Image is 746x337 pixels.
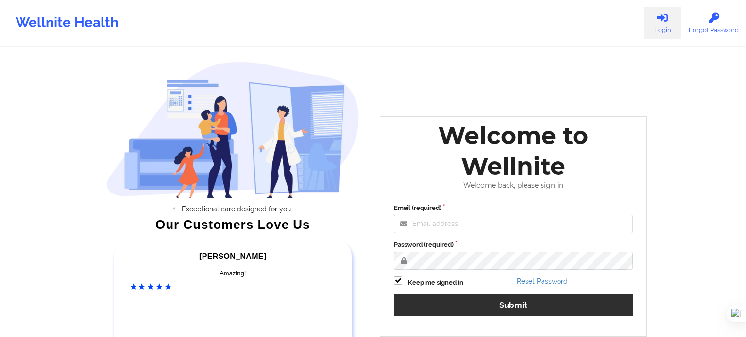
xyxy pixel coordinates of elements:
li: Exceptional care designed for you. [115,205,359,213]
img: wellnite-auth-hero_200.c722682e.png [106,61,360,198]
label: Email (required) [394,203,633,213]
div: Welcome back, please sign in [387,181,640,190]
label: Keep me signed in [408,278,463,288]
input: Email address [394,215,633,233]
a: Login [644,7,681,39]
a: Forgot Password [681,7,746,39]
span: [PERSON_NAME] [199,252,266,260]
label: Password (required) [394,240,633,250]
div: Welcome to Wellnite [387,120,640,181]
button: Submit [394,294,633,315]
div: Our Customers Love Us [106,220,360,229]
a: Reset Password [517,277,568,285]
div: Amazing! [130,269,336,278]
